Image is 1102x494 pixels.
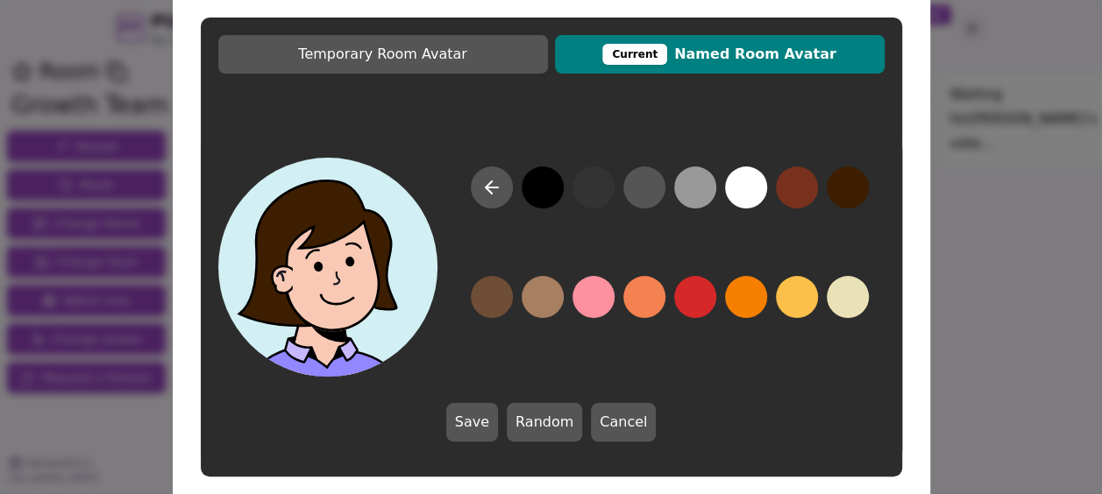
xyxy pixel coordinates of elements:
[227,44,539,65] span: Temporary Room Avatar
[218,35,548,74] button: Temporary Room Avatar
[446,403,498,441] button: Save
[591,403,656,441] button: Cancel
[507,403,582,441] button: Random
[564,44,876,65] span: Named Room Avatar
[602,44,667,65] div: This avatar will be displayed in dedicated rooms
[555,35,885,74] button: CurrentNamed Room Avatar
